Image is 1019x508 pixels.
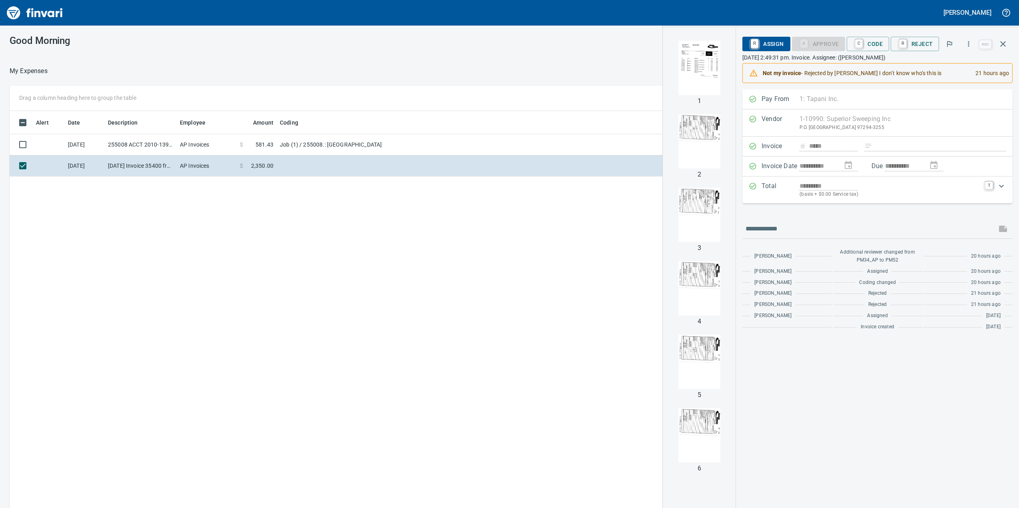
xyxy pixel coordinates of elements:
[971,279,1001,287] span: 20 hours ago
[985,181,993,189] a: T
[65,134,105,155] td: [DATE]
[986,323,1001,331] span: [DATE]
[243,118,273,127] span: Amount
[698,170,701,179] p: 2
[36,118,59,127] span: Alert
[847,37,889,51] button: CCode
[763,66,969,80] div: - Rejected by [PERSON_NAME] I don’t know who’s this is
[749,37,784,51] span: Assign
[754,301,792,309] span: [PERSON_NAME]
[180,118,205,127] span: Employee
[108,118,138,127] span: Description
[969,66,1009,80] div: 21 hours ago
[280,118,298,127] span: Coding
[977,34,1013,54] span: Close invoice
[5,3,65,22] img: Finvari
[108,118,148,127] span: Description
[971,290,1001,298] span: 21 hours ago
[698,464,701,473] p: 6
[979,40,991,49] a: esc
[861,323,894,331] span: Invoice created
[754,279,792,287] span: [PERSON_NAME]
[891,37,939,51] button: RReject
[672,335,726,389] img: Page 5
[255,141,273,149] span: 581.43
[754,312,792,320] span: [PERSON_NAME]
[742,37,790,51] button: RAssign
[971,252,1001,260] span: 20 hours ago
[251,162,273,170] span: 2,350.00
[971,268,1001,276] span: 20 hours ago
[754,290,792,298] span: [PERSON_NAME]
[986,312,1001,320] span: [DATE]
[868,290,887,298] span: Rejected
[105,134,177,155] td: 255008 ACCT 2010-1396500
[10,66,48,76] p: My Expenses
[68,118,91,127] span: Date
[240,141,243,149] span: $
[742,177,1013,203] div: Expand
[698,317,701,326] p: 4
[105,155,177,177] td: [DATE] Invoice 35400 from Superior Sweeping Inc (1-10990)
[672,114,726,169] img: Page 2
[859,279,895,287] span: Coding changed
[65,155,105,177] td: [DATE]
[672,408,726,462] img: Page 6
[698,243,701,253] p: 3
[10,35,263,46] h3: Good Morning
[941,35,958,53] button: Flag
[800,190,980,198] p: (basis + $0.00 Service tax)
[742,54,1013,62] p: [DATE] 2:49:31 pm. Invoice. Assignee: ([PERSON_NAME])
[867,312,887,320] span: Assigned
[280,118,309,127] span: Coding
[672,188,726,242] img: Page 3
[971,301,1001,309] span: 21 hours ago
[837,248,918,264] span: Additional reviewer changed from PM34_AP to PM52
[867,268,887,276] span: Assigned
[855,39,863,48] a: C
[763,70,801,76] strong: Not my invoice
[754,252,792,260] span: [PERSON_NAME]
[960,35,977,53] button: More
[899,39,907,48] a: R
[180,118,216,127] span: Employee
[754,268,792,276] span: [PERSON_NAME]
[897,37,933,51] span: Reject
[277,134,477,155] td: Job (1) / 255008.: [GEOGRAPHIC_DATA]
[943,8,991,17] h5: [PERSON_NAME]
[177,134,237,155] td: AP Invoices
[253,118,273,127] span: Amount
[751,39,758,48] a: R
[698,390,701,400] p: 5
[762,181,800,198] p: Total
[993,219,1013,238] span: This records your message into the invoice and notifies anyone mentioned
[792,40,846,47] div: Coding Required
[36,118,49,127] span: Alert
[941,6,993,19] button: [PERSON_NAME]
[868,301,887,309] span: Rejected
[672,261,726,316] img: Page 4
[853,37,883,51] span: Code
[68,118,80,127] span: Date
[240,162,243,170] span: $
[698,96,701,106] p: 1
[19,94,136,102] p: Drag a column heading here to group the table
[10,66,48,76] nav: breadcrumb
[672,41,726,95] img: Page 1
[177,155,237,177] td: AP Invoices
